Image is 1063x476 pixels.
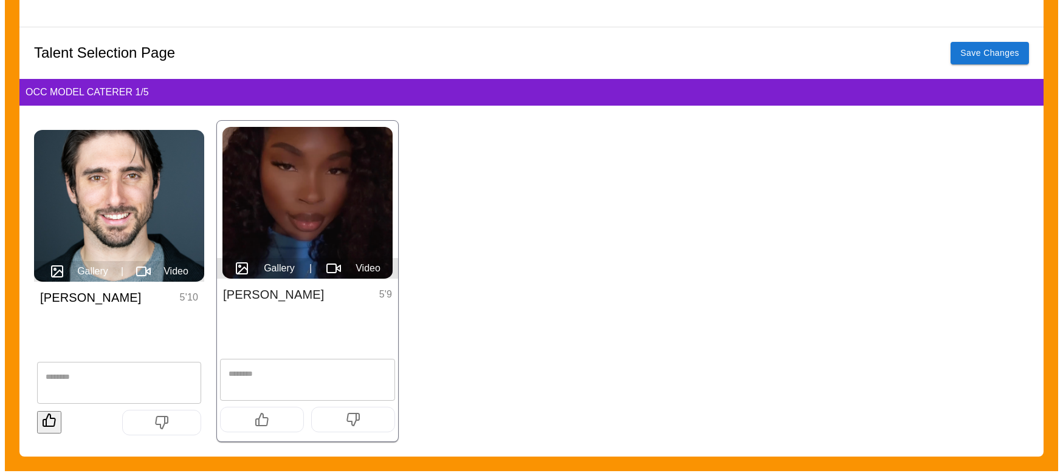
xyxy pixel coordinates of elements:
p: 5 ' 9 [379,287,392,302]
div: OCC Model Caterer 1 / 5 [19,79,1044,106]
h5: Talent Selection Page [34,43,175,63]
span: | [121,264,123,279]
p: 5 ' 10 [180,290,198,305]
h6: [PERSON_NAME] [40,288,141,307]
span: | [309,261,312,276]
button: Save Changes [951,42,1029,64]
span: Gallery [77,264,108,279]
span: Gallery [264,261,295,276]
img: Tiffany Chanel [222,127,393,279]
img: Laurence Gonzalez [34,130,204,282]
h6: [PERSON_NAME] [223,285,324,304]
span: Video [356,261,380,276]
span: Video [163,264,188,279]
